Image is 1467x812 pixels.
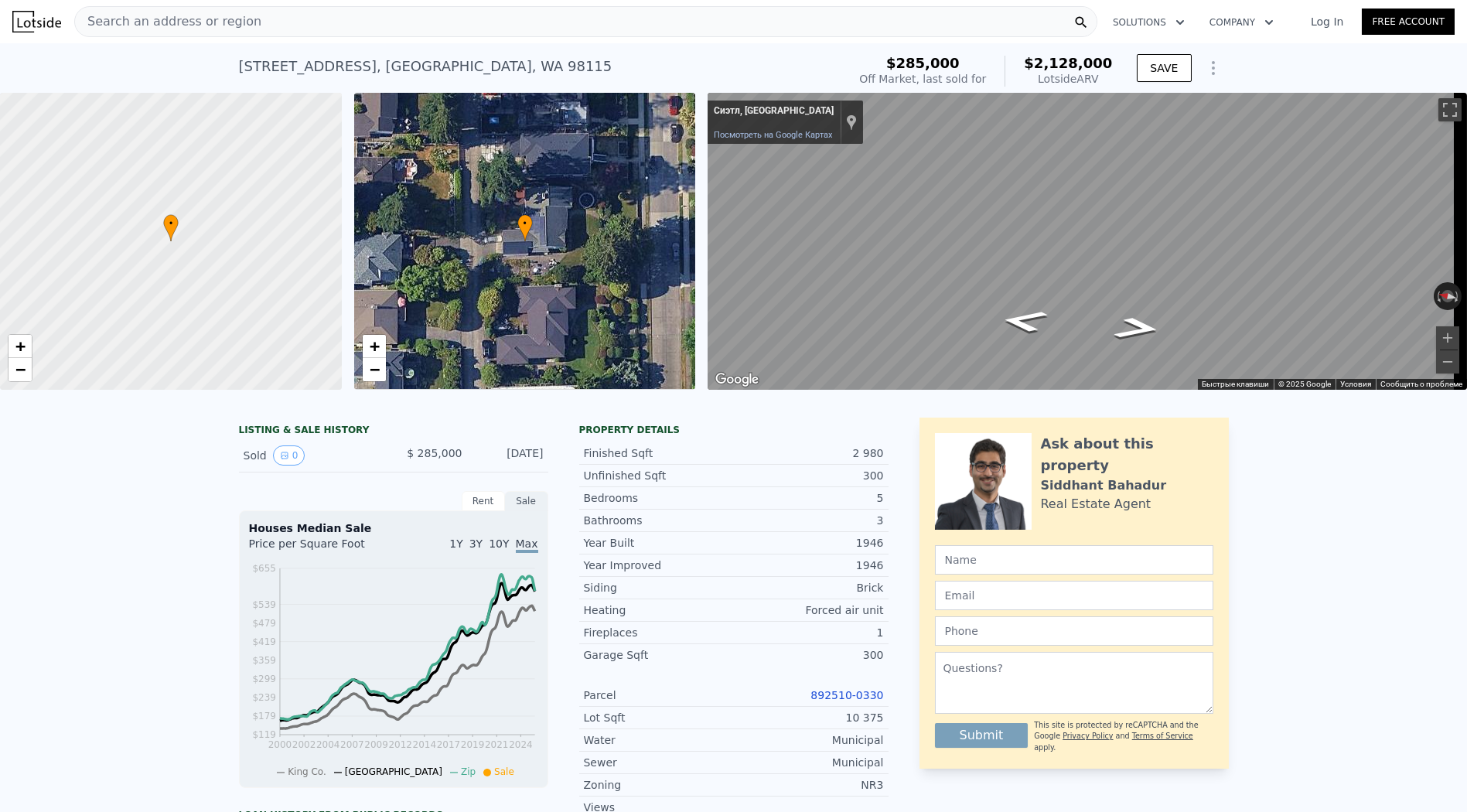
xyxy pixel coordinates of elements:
div: Year Built [584,535,734,551]
div: Ask about this property [1041,433,1213,476]
div: Brick [734,580,884,595]
tspan: $119 [252,730,276,741]
div: • [517,214,533,241]
tspan: 2021 [485,739,509,750]
div: Street View [708,93,1467,390]
tspan: $239 [252,692,276,703]
a: Открыть эту область в Google Картах (в новом окне) [711,370,762,390]
span: 1Y [449,537,462,550]
div: Fireplaces [584,625,734,640]
tspan: $359 [252,655,276,666]
tspan: 2014 [412,739,436,750]
div: 1946 [734,535,884,551]
tspan: 2002 [292,739,316,750]
tspan: $419 [252,636,276,647]
div: LISTING & SALE HISTORY [239,424,548,439]
span: $285,000 [886,55,960,71]
span: $ 285,000 [407,447,462,459]
a: Zoom out [363,358,386,381]
a: Zoom out [9,358,32,381]
div: 300 [734,647,884,663]
a: Условия (ссылка откроется в новой вкладке) [1340,380,1371,388]
tspan: $539 [252,599,276,610]
tspan: $299 [252,674,276,684]
span: + [369,336,379,356]
div: Off Market, last sold for [859,71,986,87]
div: Lotside ARV [1024,71,1112,87]
div: Houses Median Sale [249,520,538,536]
div: Bathrooms [584,513,734,528]
tspan: $479 [252,618,276,629]
button: Повернуть против часовой стрелки [1434,282,1442,310]
div: 10 375 [734,710,884,725]
div: 300 [734,468,884,483]
div: 2 980 [734,445,884,461]
div: Parcel [584,687,734,703]
a: Сообщить о проблеме [1380,380,1462,388]
div: Garage Sqft [584,647,734,663]
div: [STREET_ADDRESS] , [GEOGRAPHIC_DATA] , WA 98115 [239,56,612,77]
tspan: 2017 [436,739,460,750]
span: Search an address or region [75,12,261,31]
div: Unfinished Sqft [584,468,734,483]
tspan: $655 [252,563,276,574]
a: Log In [1292,14,1362,29]
div: Bedrooms [584,490,734,506]
a: Free Account [1362,9,1455,35]
path: На юг [1094,312,1181,345]
input: Email [935,581,1213,610]
span: − [15,360,26,379]
span: King Co. [288,766,326,777]
tspan: $179 [252,711,276,722]
tspan: 2024 [509,739,533,750]
a: Показать местоположение [846,114,857,131]
div: Sold [244,445,381,466]
div: 1946 [734,558,884,573]
span: $2,128,000 [1024,55,1112,71]
div: 3 [734,513,884,528]
span: − [369,360,379,379]
div: Карта [708,93,1467,390]
span: © 2025 Google [1278,380,1331,388]
span: • [163,217,179,230]
tspan: 2000 [268,739,292,750]
img: Lotside [12,11,61,32]
button: Show Options [1198,53,1229,84]
a: Zoom in [9,335,32,358]
button: Company [1197,9,1286,36]
button: Вернуться к исходному представлению [1433,288,1462,305]
a: Zoom in [363,335,386,358]
button: Уменьшить [1436,350,1459,374]
input: Name [935,545,1213,575]
div: Forced air unit [734,602,884,618]
div: This site is protected by reCAPTCHA and the Google and apply. [1034,720,1213,753]
a: Посмотреть на Google Картах [714,130,832,140]
tspan: 2019 [461,739,485,750]
button: Быстрые клавиши [1202,379,1269,390]
span: 10Y [489,537,509,550]
span: Zip [461,766,476,777]
span: 3Y [469,537,483,550]
div: [DATE] [475,445,544,466]
button: Увеличить [1436,326,1459,350]
div: NR3 [734,777,884,793]
span: • [517,217,533,230]
a: Privacy Policy [1063,732,1113,740]
span: Sale [494,766,514,777]
div: Water [584,732,734,748]
span: [GEOGRAPHIC_DATA] [345,766,442,777]
div: 1 [734,625,884,640]
button: SAVE [1137,54,1191,82]
div: Sale [505,491,548,511]
button: Solutions [1100,9,1197,36]
button: View historical data [273,445,305,466]
div: Siding [584,580,734,595]
div: Lot Sqft [584,710,734,725]
div: Heating [584,602,734,618]
div: Rent [462,491,505,511]
tspan: 2004 [316,739,340,750]
div: Municipal [734,732,884,748]
tspan: 2007 [340,739,364,750]
div: Price per Square Foot [249,536,394,561]
div: Zoning [584,777,734,793]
